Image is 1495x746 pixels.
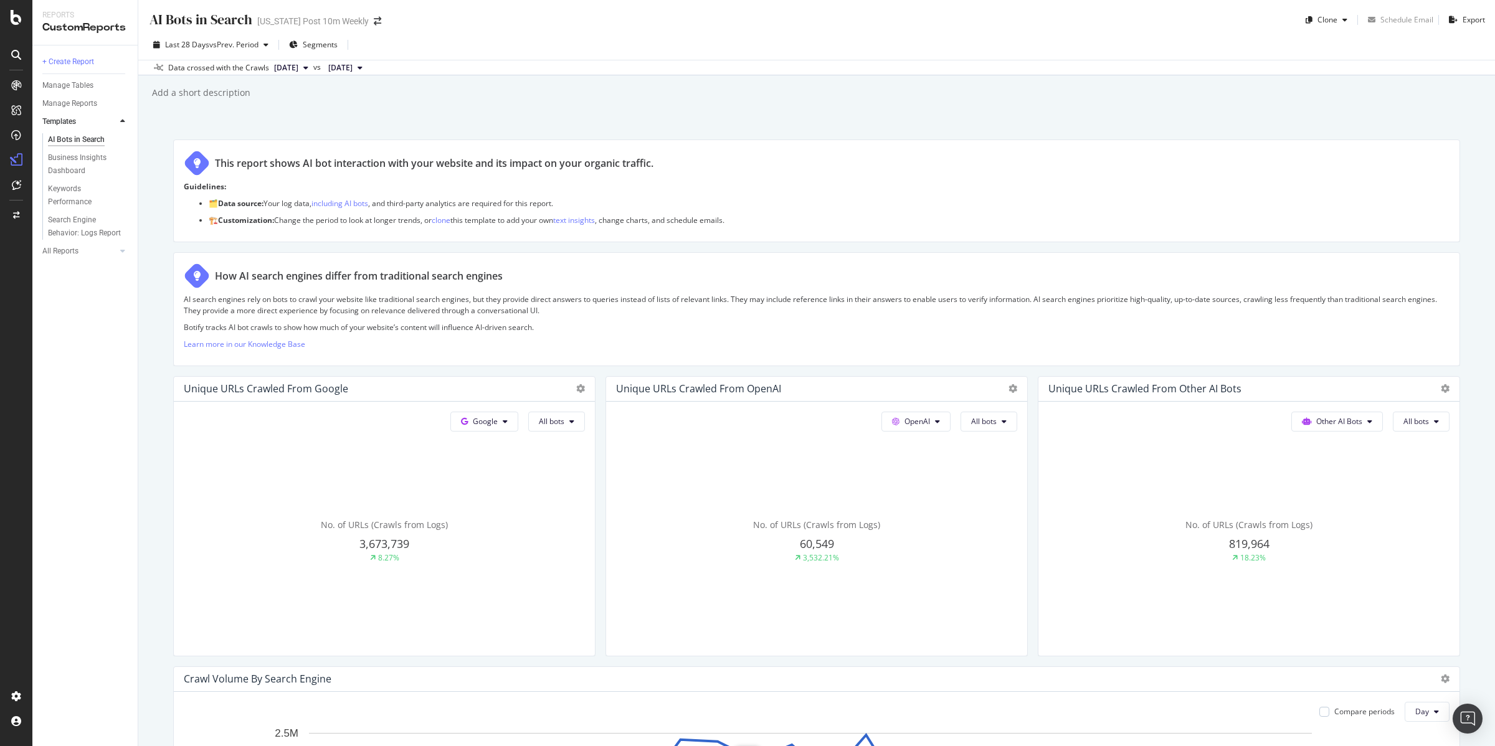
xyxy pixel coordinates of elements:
a: clone [432,215,450,225]
button: Google [450,412,518,432]
a: including AI bots [311,198,368,209]
strong: Data source: [218,198,263,209]
a: Keywords Performance [48,182,129,209]
a: Templates [42,115,116,128]
span: 2025 Sep. 9th [274,62,298,73]
strong: Customization: [218,215,274,225]
p: AI search engines rely on bots to crawl your website like traditional search engines, but they pr... [184,294,1450,315]
span: All bots [539,416,564,427]
button: Segments [284,35,343,55]
span: 60,549 [800,536,834,551]
div: This report shows AI bot interaction with your website and its impact on your organic traffic. [215,156,653,171]
button: OpenAI [881,412,951,432]
a: All Reports [42,245,116,258]
div: Unique URLs Crawled from Other AI Bots [1048,382,1241,395]
div: Add a short description [151,87,250,99]
div: Unique URLs Crawled from Google [184,382,348,395]
a: Learn more in our Knowledge Base [184,339,305,349]
div: 18.23% [1240,552,1266,563]
div: Export [1463,14,1485,25]
a: Business Insights Dashboard [48,151,129,177]
a: text insights [553,215,595,225]
div: AI Bots in Search [48,133,105,146]
button: Export [1444,10,1485,30]
p: Botify tracks AI bot crawls to show how much of your website’s content will influence AI-driven s... [184,322,1450,333]
p: 🗂️ Your log data, , and third-party analytics are required for this report. [209,198,1450,209]
div: Manage Tables [42,79,93,92]
span: Last 28 Days [165,39,209,50]
div: How AI search engines differ from traditional search engines [215,269,503,283]
span: All bots [971,416,997,427]
div: Manage Reports [42,97,97,110]
div: CustomReports [42,21,128,35]
button: Day [1405,702,1450,722]
div: Search Engine Behavior: Logs Report [48,214,121,240]
span: vs [313,62,323,73]
div: Reports [42,10,128,21]
div: Unique URLs Crawled from GoogleGoogleAll botsNo. of URLs (Crawls from Logs)3,673,7398.27% [173,376,596,656]
div: Unique URLs Crawled from OpenAIOpenAIAll botsNo. of URLs (Crawls from Logs)60,5493,532.21% [605,376,1028,656]
div: AI Bots in Search [148,10,252,29]
div: Templates [42,115,76,128]
button: All bots [1393,412,1450,432]
span: All bots [1403,416,1429,427]
text: 2.5M [275,727,298,739]
div: 3,532.21% [803,552,839,563]
div: 8.27% [378,552,399,563]
a: Search Engine Behavior: Logs Report [48,214,129,240]
span: Day [1415,706,1429,717]
p: 🏗️ Change the period to look at longer trends, or this template to add your own , change charts, ... [209,215,1450,225]
div: Business Insights Dashboard [48,151,120,177]
div: Crawl Volume By Search Engine [184,673,331,685]
div: How AI search engines differ from traditional search enginesAI search engines rely on bots to cra... [173,252,1460,366]
div: This report shows AI bot interaction with your website and its impact on your organic traffic.Gui... [173,139,1460,242]
div: All Reports [42,245,78,258]
span: No. of URLs (Crawls from Logs) [1185,519,1312,531]
div: Schedule Email [1380,14,1433,25]
div: Data crossed with the Crawls [168,62,269,73]
button: Other AI Bots [1291,412,1383,432]
span: Other AI Bots [1316,416,1362,427]
div: arrow-right-arrow-left [374,17,381,26]
button: All bots [528,412,585,432]
div: Open Intercom Messenger [1453,704,1483,734]
button: Schedule Email [1363,10,1433,30]
span: 3,673,739 [359,536,409,551]
div: + Create Report [42,55,94,68]
span: 2025 Aug. 19th [328,62,353,73]
button: [DATE] [323,60,368,75]
span: Google [473,416,498,427]
span: OpenAI [904,416,930,427]
div: Unique URLs Crawled from Other AI BotsOther AI BotsAll botsNo. of URLs (Crawls from Logs)819,9641... [1038,376,1460,656]
span: 819,964 [1229,536,1270,551]
div: Clone [1317,14,1337,25]
strong: Guidelines: [184,181,226,192]
div: [US_STATE] Post 10m Weekly [257,15,369,27]
span: No. of URLs (Crawls from Logs) [321,519,448,531]
button: All bots [961,412,1017,432]
button: Clone [1301,10,1352,30]
a: Manage Reports [42,97,129,110]
div: Keywords Performance [48,182,118,209]
a: Manage Tables [42,79,129,92]
div: Compare periods [1334,706,1395,717]
span: No. of URLs (Crawls from Logs) [753,519,880,531]
button: [DATE] [269,60,313,75]
div: Unique URLs Crawled from OpenAI [616,382,781,395]
span: Segments [303,39,338,50]
a: AI Bots in Search [48,133,129,146]
a: + Create Report [42,55,129,68]
span: vs Prev. Period [209,39,259,50]
button: Last 28 DaysvsPrev. Period [148,35,273,55]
